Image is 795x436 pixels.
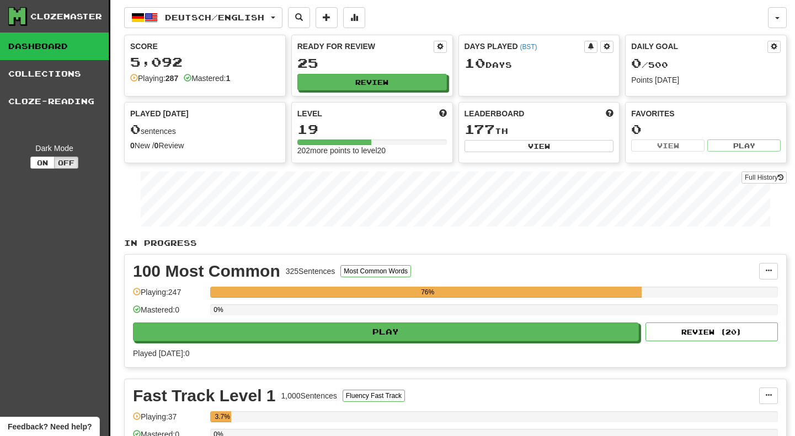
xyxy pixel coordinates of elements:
[465,55,485,71] span: 10
[133,263,280,279] div: 100 Most Common
[133,349,189,358] span: Played [DATE]: 0
[8,421,92,432] span: Open feedback widget
[465,121,495,137] span: 177
[707,139,781,152] button: Play
[130,108,189,119] span: Played [DATE]
[465,56,614,71] div: Day s
[631,139,705,152] button: View
[166,74,178,83] strong: 287
[30,11,102,22] div: Clozemaster
[645,322,778,341] button: Review (20)
[286,266,335,277] div: 325 Sentences
[297,122,447,136] div: 19
[30,157,55,169] button: On
[465,122,614,137] div: th
[741,171,787,184] a: Full History
[343,7,365,28] button: More stats
[281,390,337,401] div: 1,000 Sentences
[343,390,405,402] button: Fluency Fast Track
[439,108,447,119] span: Score more points to level up
[520,43,537,51] a: (BST)
[465,108,525,119] span: Leaderboard
[297,41,434,52] div: Ready for Review
[130,141,135,150] strong: 0
[124,238,787,249] p: In Progress
[130,55,280,69] div: 5,092
[606,108,613,119] span: This week in points, UTC
[631,55,642,71] span: 0
[133,322,639,341] button: Play
[465,140,614,152] button: View
[133,287,205,305] div: Playing: 247
[130,73,178,84] div: Playing:
[226,74,230,83] strong: 1
[214,287,642,298] div: 76%
[316,7,338,28] button: Add sentence to collection
[130,121,141,137] span: 0
[631,41,767,53] div: Daily Goal
[154,141,159,150] strong: 0
[297,74,447,90] button: Review
[8,143,100,154] div: Dark Mode
[297,56,447,70] div: 25
[133,387,276,404] div: Fast Track Level 1
[631,108,781,119] div: Favorites
[297,108,322,119] span: Level
[133,411,205,429] div: Playing: 37
[465,41,585,52] div: Days Played
[130,140,280,151] div: New / Review
[54,157,78,169] button: Off
[297,145,447,156] div: 202 more points to level 20
[133,304,205,322] div: Mastered: 0
[184,73,230,84] div: Mastered:
[288,7,310,28] button: Search sentences
[631,60,668,69] span: / 500
[631,122,781,136] div: 0
[214,411,231,422] div: 3.7%
[124,7,282,28] button: Deutsch/English
[631,74,781,85] div: Points [DATE]
[130,122,280,137] div: sentences
[130,41,280,52] div: Score
[340,265,411,277] button: Most Common Words
[165,13,264,22] span: Deutsch / English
